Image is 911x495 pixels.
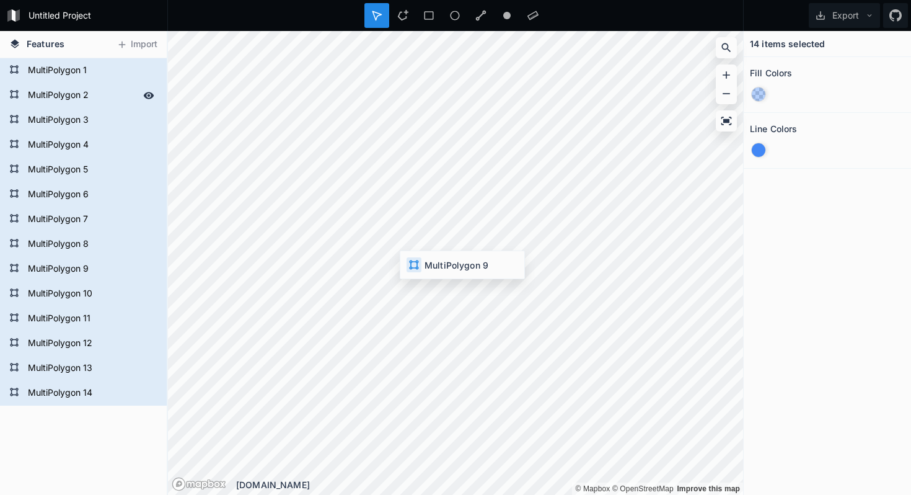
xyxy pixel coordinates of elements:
[750,37,825,50] h4: 14 items selected
[809,3,880,28] button: Export
[750,63,793,82] h2: Fill Colors
[27,37,64,50] span: Features
[612,484,674,493] a: OpenStreetMap
[236,478,743,491] div: [DOMAIN_NAME]
[677,484,740,493] a: Map feedback
[110,35,164,55] button: Import
[750,119,798,138] h2: Line Colors
[575,484,610,493] a: Mapbox
[172,477,226,491] a: Mapbox logo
